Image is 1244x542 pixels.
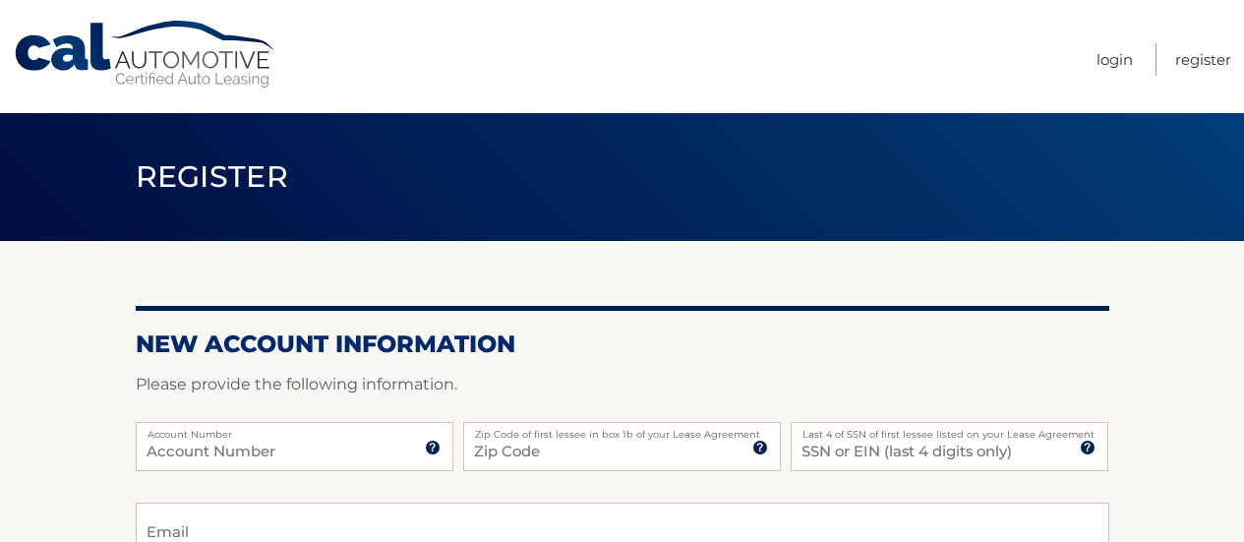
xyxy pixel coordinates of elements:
a: Register [1175,43,1231,76]
p: Please provide the following information. [136,371,1109,398]
input: Account Number [136,422,453,471]
img: tooltip.svg [425,440,441,455]
input: SSN or EIN (last 4 digits only) [791,422,1108,471]
a: Cal Automotive [13,20,278,90]
label: Last 4 of SSN of first lessee listed on your Lease Agreement [791,422,1108,438]
label: Account Number [136,422,453,438]
img: tooltip.svg [752,440,768,455]
span: Register [136,158,289,195]
input: Zip Code [463,422,781,471]
img: tooltip.svg [1080,440,1096,455]
a: Login [1096,43,1133,76]
label: Zip Code of first lessee in box 1b of your Lease Agreement [463,422,781,438]
h2: New Account Information [136,330,1109,359]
